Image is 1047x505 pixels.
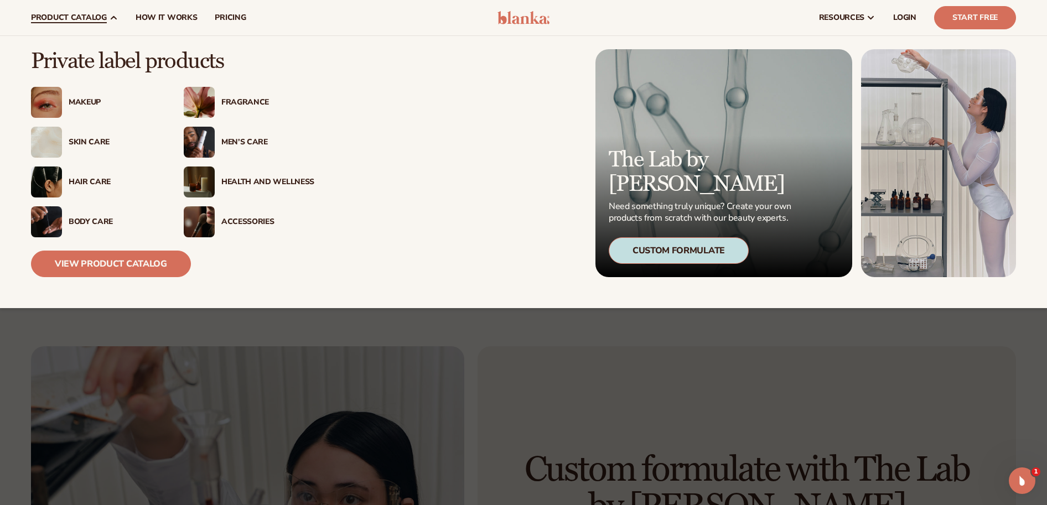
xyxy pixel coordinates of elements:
div: Accessories [221,217,314,227]
img: Female with glitter eye makeup. [31,87,62,118]
div: Skin Care [69,138,162,147]
div: Body Care [69,217,162,227]
div: Fragrance [221,98,314,107]
img: Cream moisturizer swatch. [31,127,62,158]
a: Candles and incense on table. Health And Wellness [184,166,314,197]
a: Start Free [934,6,1016,29]
div: Makeup [69,98,162,107]
div: Health And Wellness [221,178,314,187]
img: Candles and incense on table. [184,166,215,197]
img: Male holding moisturizer bottle. [184,127,215,158]
span: LOGIN [893,13,916,22]
p: Need something truly unique? Create your own products from scratch with our beauty experts. [609,201,795,224]
img: Female with makeup brush. [184,206,215,237]
img: Female in lab with equipment. [861,49,1016,277]
img: Male hand applying moisturizer. [31,206,62,237]
div: Men’s Care [221,138,314,147]
a: View Product Catalog [31,251,191,277]
a: Female with glitter eye makeup. Makeup [31,87,162,118]
a: Male hand applying moisturizer. Body Care [31,206,162,237]
a: Male holding moisturizer bottle. Men’s Care [184,127,314,158]
span: resources [819,13,864,22]
a: Female hair pulled back with clips. Hair Care [31,166,162,197]
div: Hair Care [69,178,162,187]
a: Female with makeup brush. Accessories [184,206,314,237]
span: product catalog [31,13,107,22]
a: Cream moisturizer swatch. Skin Care [31,127,162,158]
p: Private label products [31,49,314,74]
p: The Lab by [PERSON_NAME] [609,148,795,196]
img: Female hair pulled back with clips. [31,166,62,197]
iframe: Intercom live chat [1009,467,1035,494]
span: pricing [215,13,246,22]
img: Pink blooming flower. [184,87,215,118]
span: How It Works [136,13,198,22]
a: Pink blooming flower. Fragrance [184,87,314,118]
div: Custom Formulate [609,237,749,264]
span: 1 [1032,467,1040,476]
img: logo [497,11,550,24]
a: Microscopic product formula. The Lab by [PERSON_NAME] Need something truly unique? Create your ow... [595,49,852,277]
